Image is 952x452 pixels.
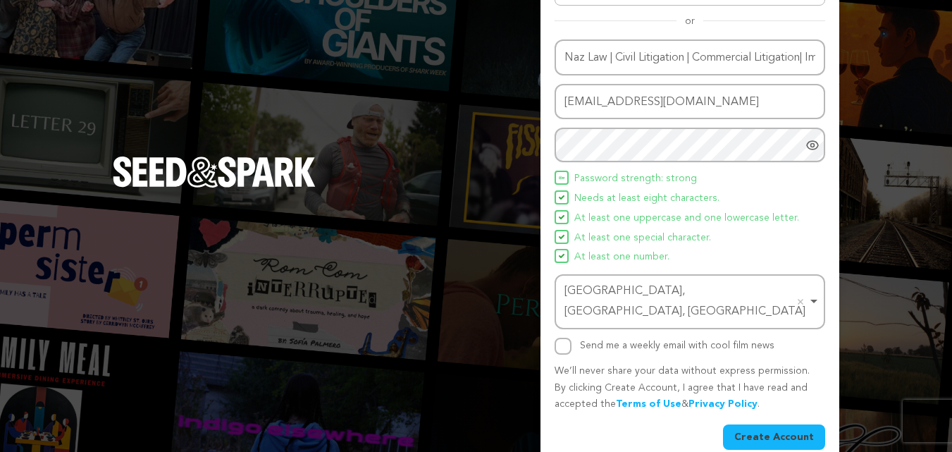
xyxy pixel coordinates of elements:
span: At least one number. [574,249,669,266]
span: or [676,14,703,28]
img: Seed&Spark Icon [559,214,564,220]
span: At least one special character. [574,230,711,247]
button: Remove item: 'ChIJv1rQpeoVK4gRd4bDfGYxLTU' [793,295,808,309]
a: Terms of Use [616,399,681,409]
img: Seed&Spark Icon [559,175,564,181]
input: Email address [555,84,825,120]
div: [GEOGRAPHIC_DATA], [GEOGRAPHIC_DATA], [GEOGRAPHIC_DATA] [564,281,807,322]
img: Seed&Spark Icon [559,234,564,240]
input: Name [555,39,825,75]
label: Send me a weekly email with cool film news [580,341,774,350]
a: Seed&Spark Homepage [113,157,316,216]
a: Show password as plain text. Warning: this will display your password on the screen. [805,138,820,152]
img: Seed&Spark Logo [113,157,316,188]
span: Password strength: strong [574,171,697,188]
button: Create Account [723,424,825,450]
span: At least one uppercase and one lowercase letter. [574,210,799,227]
a: Privacy Policy [688,399,758,409]
img: Seed&Spark Icon [559,253,564,259]
p: We’ll never share your data without express permission. By clicking Create Account, I agree that ... [555,363,825,413]
span: Needs at least eight characters. [574,190,719,207]
img: Seed&Spark Icon [559,195,564,200]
